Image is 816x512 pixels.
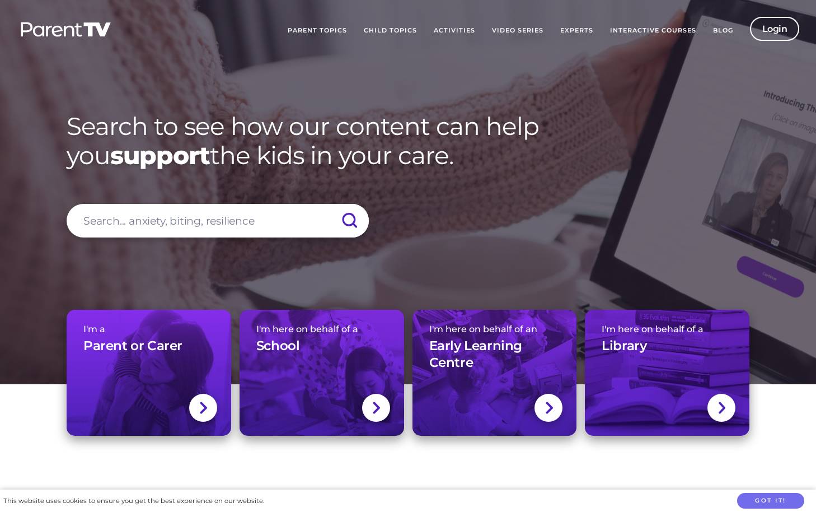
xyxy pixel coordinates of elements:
[3,495,264,507] div: This website uses cookies to ensure you get the best experience on our website.
[83,324,214,334] span: I'm a
[705,17,742,45] a: Blog
[256,324,387,334] span: I'm here on behalf of a
[602,338,646,355] h3: Library
[256,338,300,355] h3: School
[412,310,577,436] a: I'm here on behalf of anEarly Learning Centre
[67,310,231,436] a: I'm aParent or Carer
[67,111,749,171] h1: Search to see how our content can help you the kids in your care.
[67,204,369,238] input: Search... anxiety, biting, resilience
[429,338,560,371] h3: Early Learning Centre
[372,401,380,415] img: svg+xml;base64,PHN2ZyBlbmFibGUtYmFja2dyb3VuZD0ibmV3IDAgMCAxNC44IDI1LjciIHZpZXdCb3g9IjAgMCAxNC44ID...
[429,324,560,334] span: I'm here on behalf of an
[279,17,355,45] a: Parent Topics
[602,324,733,334] span: I'm here on behalf of a
[355,17,425,45] a: Child Topics
[750,17,800,41] a: Login
[199,401,207,415] img: svg+xml;base64,PHN2ZyBlbmFibGUtYmFja2dyb3VuZD0ibmV3IDAgMCAxNC44IDI1LjciIHZpZXdCb3g9IjAgMCAxNC44ID...
[737,493,804,509] button: Got it!
[330,204,369,238] input: Submit
[83,338,182,355] h3: Parent or Carer
[602,17,705,45] a: Interactive Courses
[717,401,726,415] img: svg+xml;base64,PHN2ZyBlbmFibGUtYmFja2dyb3VuZD0ibmV3IDAgMCAxNC44IDI1LjciIHZpZXdCb3g9IjAgMCAxNC44ID...
[20,21,112,38] img: parenttv-logo-white.4c85aaf.svg
[240,310,404,436] a: I'm here on behalf of aSchool
[484,17,552,45] a: Video Series
[110,140,210,170] strong: support
[552,17,602,45] a: Experts
[585,310,749,436] a: I'm here on behalf of aLibrary
[425,17,484,45] a: Activities
[545,401,553,415] img: svg+xml;base64,PHN2ZyBlbmFibGUtYmFja2dyb3VuZD0ibmV3IDAgMCAxNC44IDI1LjciIHZpZXdCb3g9IjAgMCAxNC44ID...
